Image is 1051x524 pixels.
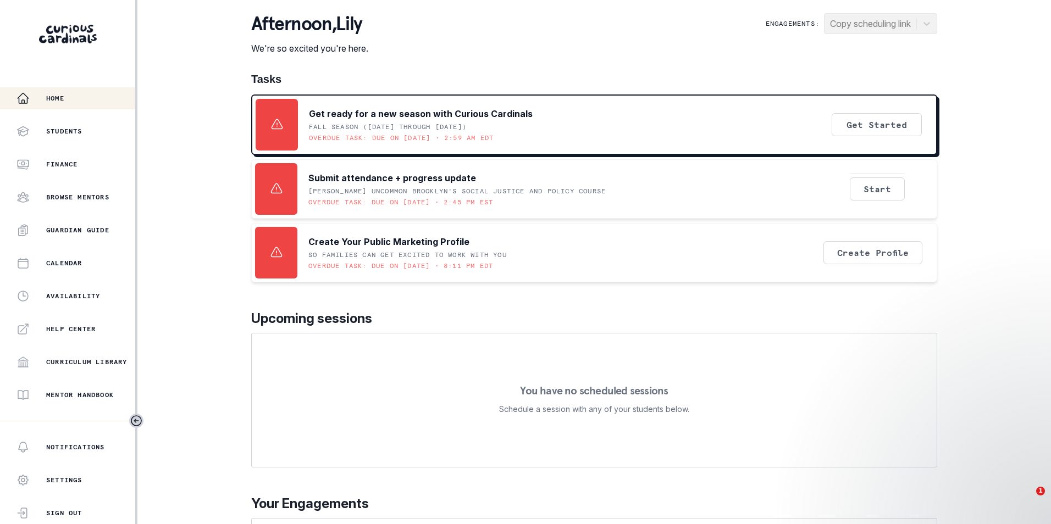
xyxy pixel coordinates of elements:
[46,443,105,451] p: Notifications
[251,309,937,328] p: Upcoming sessions
[309,133,494,142] p: Overdue task: Due on [DATE] • 2:59 AM EDT
[251,494,937,514] p: Your Engagements
[46,358,128,366] p: Curriculum Library
[850,177,905,200] button: Start
[308,261,493,270] p: Overdue task: Due on [DATE] • 8:11 PM EDT
[308,171,476,185] p: Submit attendance + progress update
[309,107,533,120] p: Get ready for a new season with Curious Cardinals
[308,198,493,207] p: Overdue task: Due on [DATE] • 2:45 PM EST
[46,292,100,300] p: Availability
[46,259,82,267] p: Calendar
[1014,487,1040,513] iframe: Intercom live chat
[46,193,109,202] p: Browse Mentors
[499,403,689,416] p: Schedule a session with any of your students below.
[520,385,668,396] p: You have no scheduled sessions
[832,113,922,136] button: Get Started
[766,19,820,28] p: Engagements:
[39,25,97,43] img: Curious Cardinals Logo
[46,127,82,136] p: Students
[251,13,368,35] p: afternoon , Lily
[46,509,82,517] p: Sign Out
[46,94,64,103] p: Home
[46,476,82,484] p: Settings
[308,235,469,248] p: Create Your Public Marketing Profile
[46,325,96,333] p: Help Center
[251,42,368,55] p: We're so excited you're here.
[46,391,114,399] p: Mentor Handbook
[46,160,78,169] p: Finance
[308,250,507,259] p: SO FAMILIES CAN GET EXCITED TO WORK WITH YOU
[46,226,109,235] p: Guardian Guide
[308,187,606,196] p: [PERSON_NAME] UNCOMMON Brooklyn's Social Justice and Policy Course
[251,73,937,86] h1: Tasks
[1036,487,1045,495] span: 1
[823,241,922,264] button: Create Profile
[129,414,143,428] button: Toggle sidebar
[309,122,467,131] p: Fall Season ([DATE] through [DATE])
